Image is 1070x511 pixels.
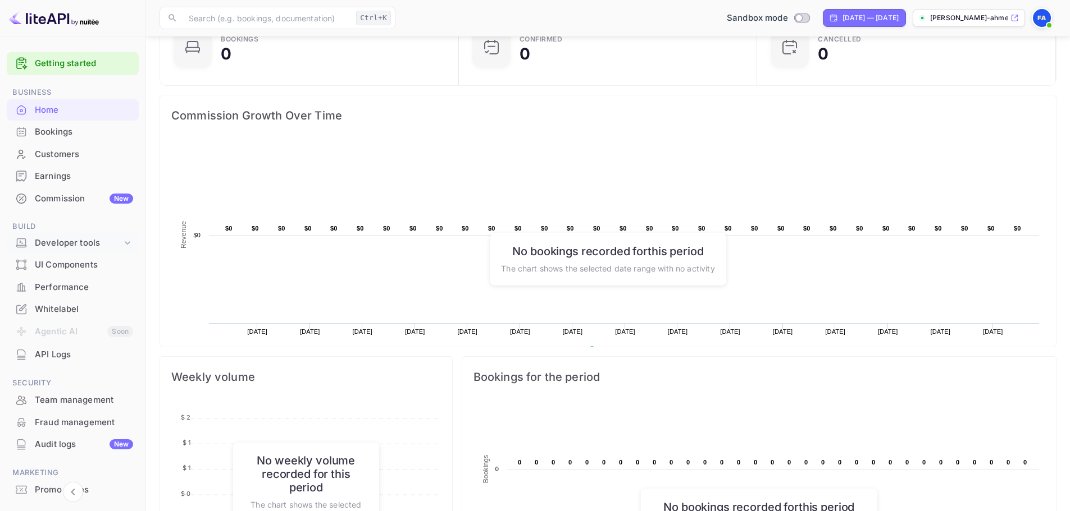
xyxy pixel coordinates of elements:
[882,225,890,232] text: $0
[818,36,862,43] div: CANCELLED
[703,459,707,466] text: 0
[7,298,139,320] div: Whitelabel
[35,416,133,429] div: Fraud management
[1007,459,1010,466] text: 0
[7,121,139,143] div: Bookings
[646,225,653,232] text: $0
[7,434,139,454] a: Audit logsNew
[727,12,788,25] span: Sandbox mode
[35,303,133,316] div: Whitelabel
[110,194,133,204] div: New
[593,225,600,232] text: $0
[720,328,740,335] text: [DATE]
[7,144,139,164] a: Customers
[7,144,139,165] div: Customers
[1023,459,1027,466] text: 0
[518,459,521,466] text: 0
[110,439,133,449] div: New
[35,148,133,161] div: Customers
[330,225,338,232] text: $0
[599,346,628,354] text: Revenue
[935,225,942,232] text: $0
[7,233,139,253] div: Developer tools
[725,225,732,232] text: $0
[830,225,837,232] text: $0
[7,434,139,455] div: Audit logsNew
[7,277,139,298] div: Performance
[35,104,133,117] div: Home
[7,254,139,276] div: UI Components
[771,459,774,466] text: 0
[7,188,139,209] a: CommissionNew
[7,479,139,500] a: Promo codes
[181,413,190,421] tspan: $ 2
[908,225,916,232] text: $0
[35,281,133,294] div: Performance
[35,126,133,139] div: Bookings
[722,12,814,25] div: Switch to Production mode
[304,225,312,232] text: $0
[7,412,139,432] a: Fraud management
[636,459,639,466] text: 0
[462,225,469,232] text: $0
[878,328,898,335] text: [DATE]
[7,86,139,99] span: Business
[541,225,548,232] text: $0
[939,459,942,466] text: 0
[720,459,723,466] text: 0
[821,459,825,466] text: 0
[300,328,320,335] text: [DATE]
[7,389,139,411] div: Team management
[182,7,352,29] input: Search (e.g. bookings, documentation)
[653,459,656,466] text: 0
[563,328,583,335] text: [DATE]
[225,225,233,232] text: $0
[495,466,498,472] text: 0
[855,459,858,466] text: 0
[838,459,841,466] text: 0
[1033,9,1051,27] img: Faizan Ahmed1200
[356,11,391,25] div: Ctrl+K
[818,46,828,62] div: 0
[183,464,190,472] tspan: $ 1
[183,439,190,446] tspan: $ 1
[9,9,99,27] img: LiteAPI logo
[930,13,1008,23] p: [PERSON_NAME]-ahmed1200-111rd...
[567,225,574,232] text: $0
[520,46,530,62] div: 0
[777,225,785,232] text: $0
[7,99,139,120] a: Home
[973,459,976,466] text: 0
[773,328,793,335] text: [DATE]
[956,459,959,466] text: 0
[7,121,139,142] a: Bookings
[501,245,714,258] h6: No bookings recorded for this period
[856,225,863,232] text: $0
[473,368,1045,386] span: Bookings for the period
[488,225,495,232] text: $0
[7,277,139,297] a: Performance
[7,467,139,479] span: Marketing
[181,489,190,497] tspan: $ 0
[221,36,258,43] div: Bookings
[180,221,188,248] text: Revenue
[990,459,993,466] text: 0
[7,165,139,187] div: Earnings
[787,459,791,466] text: 0
[35,237,122,250] div: Developer tools
[670,459,673,466] text: 0
[221,46,231,62] div: 0
[458,328,478,335] text: [DATE]
[35,57,133,70] a: Getting started
[7,220,139,233] span: Build
[7,344,139,366] div: API Logs
[514,225,522,232] text: $0
[686,459,690,466] text: 0
[7,298,139,319] a: Whitelabel
[405,328,425,335] text: [DATE]
[754,459,757,466] text: 0
[7,99,139,121] div: Home
[737,459,740,466] text: 0
[520,36,563,43] div: Confirmed
[568,459,572,466] text: 0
